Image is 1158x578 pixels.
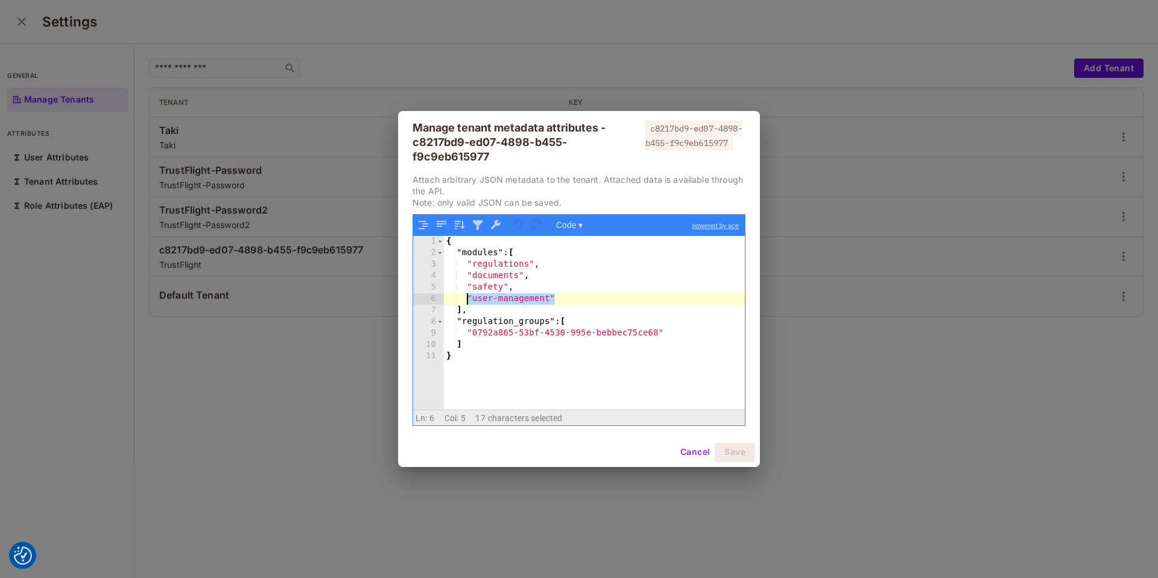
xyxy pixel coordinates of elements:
[413,316,444,328] div: 8
[413,174,745,208] p: Attach arbitrary JSON metadata to the tenant. Attached data is available through the API. Note: o...
[416,217,431,233] button: Format JSON data, with proper indentation and line feeds (Ctrl+I)
[488,217,504,233] button: Repair JSON: fix quotes and escape characters, remove comments and JSONP notation, turn JavaScrip...
[413,305,444,316] div: 7
[488,413,563,423] span: characters selected
[413,339,444,351] div: 10
[413,293,444,305] div: 6
[552,217,587,233] button: Code ▾
[445,413,459,423] span: Col:
[715,443,755,462] button: Save
[413,351,444,362] div: 11
[413,328,444,339] div: 9
[686,215,745,237] a: powered by ace
[461,413,466,423] span: 5
[413,236,444,247] div: 1
[413,270,444,282] div: 4
[416,413,427,423] span: Ln:
[475,413,485,423] span: 17
[452,217,467,233] button: Sort contents
[413,247,444,259] div: 2
[434,217,449,233] button: Compact JSON data, remove all whitespaces (Ctrl+Shift+I)
[675,443,715,462] button: Cancel
[511,217,527,233] button: Undo last action (Ctrl+Z)
[529,217,545,233] button: Redo (Ctrl+Shift+Z)
[429,413,434,423] span: 6
[470,217,486,233] button: Filter, sort, or transform contents
[413,259,444,270] div: 3
[413,121,643,164] div: Manage tenant metadata attributes - c8217bd9-ed07-4898-b455-f9c9eb615977
[645,121,742,151] span: c8217bd9-ed07-4898-b455-f9c9eb615977
[14,547,32,565] button: Consent Preferences
[413,282,444,293] div: 5
[14,547,32,565] img: Revisit consent button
